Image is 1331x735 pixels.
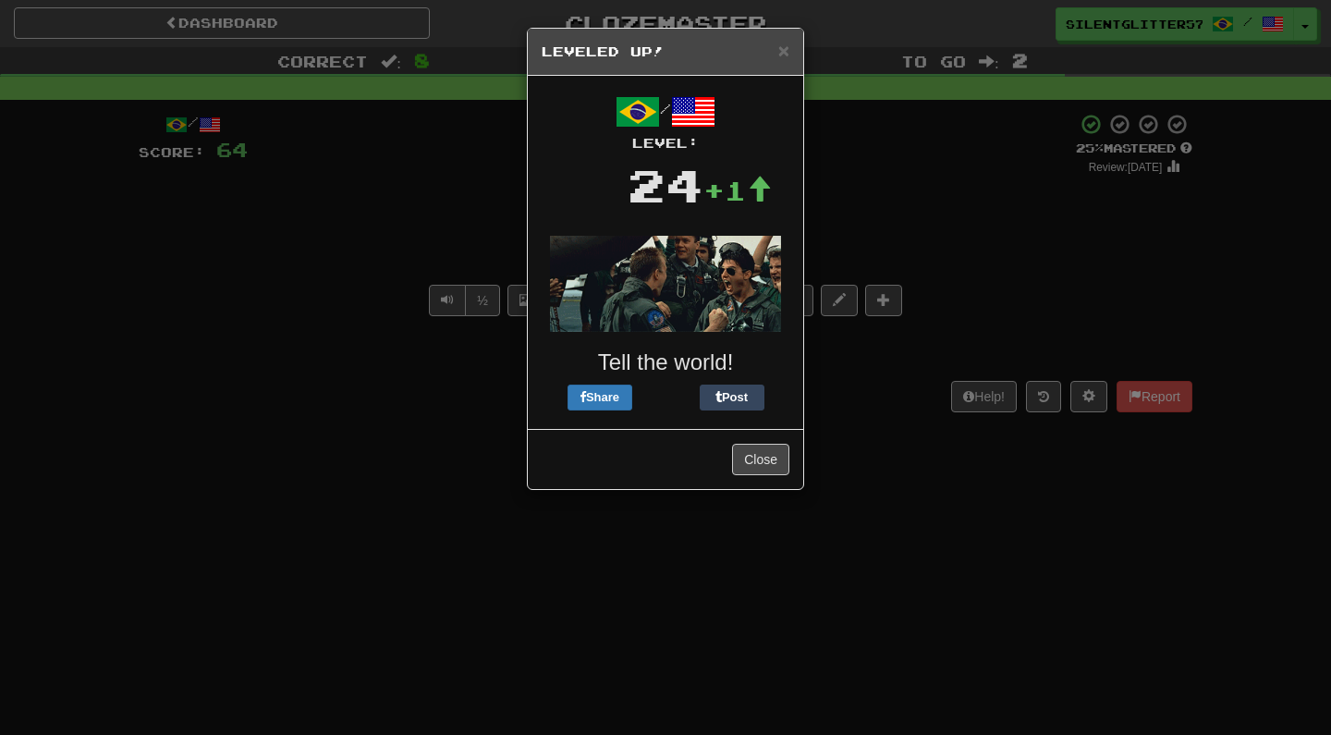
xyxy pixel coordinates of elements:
button: Post [700,385,764,410]
iframe: X Post Button [632,385,700,410]
div: 24 [628,153,703,217]
button: Close [778,41,789,60]
h5: Leveled Up! [542,43,789,61]
span: × [778,40,789,61]
img: topgun-769e91374289d1a7cee4bdcce2229f64f1fa97f7cbbef9a35b896cb17c9c8419.gif [550,236,781,332]
div: Level: [542,134,789,153]
button: Share [568,385,632,410]
button: Close [732,444,789,475]
div: / [542,90,789,153]
div: +1 [703,172,772,209]
h3: Tell the world! [542,350,789,374]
